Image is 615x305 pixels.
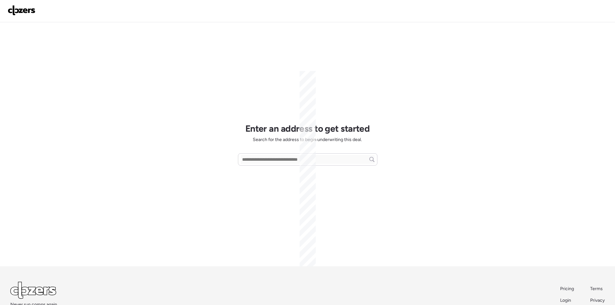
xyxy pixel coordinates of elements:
[590,286,605,292] a: Terms
[560,298,571,303] span: Login
[8,5,36,15] img: Logo
[590,298,605,303] span: Privacy
[245,123,370,134] h1: Enter an address to get started
[590,286,603,291] span: Terms
[590,297,605,304] a: Privacy
[253,137,362,143] span: Search for the address to begin underwriting this deal.
[560,297,575,304] a: Login
[560,286,575,292] a: Pricing
[560,286,574,291] span: Pricing
[10,282,56,299] img: Logo Light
